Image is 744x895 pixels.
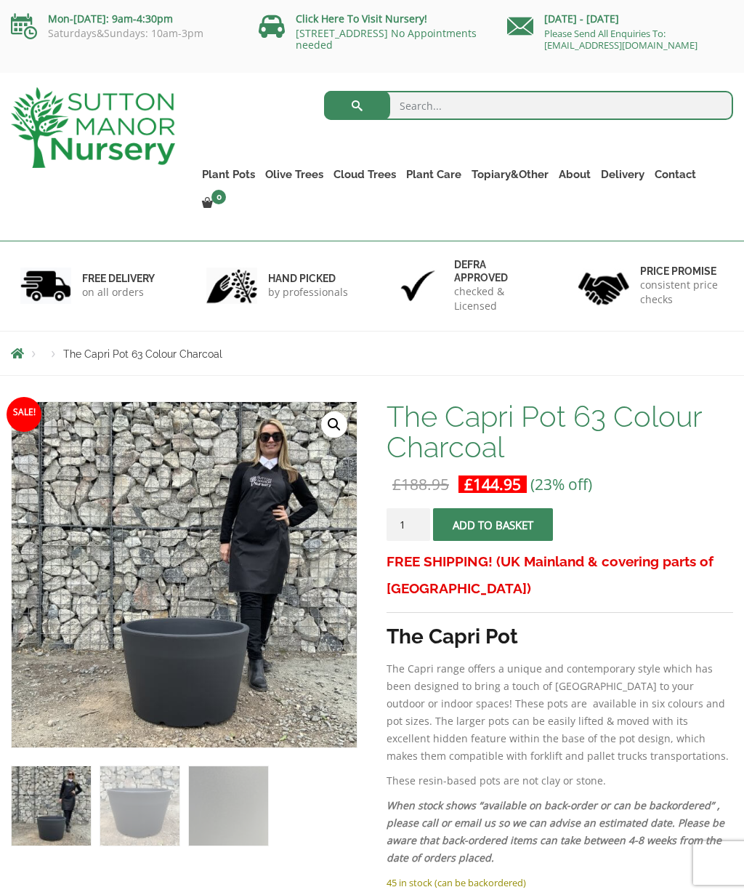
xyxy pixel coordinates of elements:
[296,12,427,25] a: Click Here To Visit Nursery!
[82,285,155,300] p: on all orders
[387,548,733,602] h3: FREE SHIPPING! (UK Mainland & covering parts of [GEOGRAPHIC_DATA])
[211,190,226,204] span: 0
[296,26,477,52] a: [STREET_ADDRESS] No Appointments needed
[11,10,237,28] p: Mon-[DATE]: 9am-4:30pm
[324,91,733,120] input: Search...
[650,164,701,185] a: Contact
[640,278,724,307] p: consistent price checks
[464,474,473,494] span: £
[544,27,697,52] a: Please Send All Enquiries To: [EMAIL_ADDRESS][DOMAIN_NAME]
[197,164,260,185] a: Plant Pots
[100,766,179,846] img: The Capri Pot 63 Colour Charcoal - Image 2
[387,874,733,891] p: 45 in stock (can be backordered)
[466,164,554,185] a: Topiary&Other
[11,348,733,359] nav: Breadcrumbs
[401,164,466,185] a: Plant Care
[596,164,650,185] a: Delivery
[7,397,41,432] span: Sale!
[387,772,733,790] p: These resin-based pots are not clay or stone.
[12,766,91,846] img: The Capri Pot 63 Colour Charcoal
[454,258,538,284] h6: Defra approved
[392,474,449,494] bdi: 188.95
[640,265,724,278] h6: Price promise
[464,474,521,494] bdi: 144.95
[530,474,592,494] span: (23% off)
[554,164,596,185] a: About
[206,268,257,305] img: 2.jpg
[387,508,430,541] input: Product quantity
[20,268,71,305] img: 1.jpg
[392,268,443,305] img: 3.jpg
[63,348,222,360] span: The Capri Pot 63 Colour Charcoal
[387,660,733,765] p: The Capri range offers a unique and contemporary style which has been designed to bring a touch o...
[387,798,724,864] em: When stock shows “available on back-order or can be backordered” , please call or email us so we ...
[387,625,518,649] strong: The Capri Pot
[11,28,237,39] p: Saturdays&Sundays: 10am-3pm
[433,508,553,541] button: Add to basket
[197,193,230,214] a: 0
[82,272,155,285] h6: FREE DELIVERY
[392,474,401,494] span: £
[507,10,733,28] p: [DATE] - [DATE]
[260,164,328,185] a: Olive Trees
[454,284,538,313] p: checked & Licensed
[328,164,401,185] a: Cloud Trees
[321,412,347,438] a: View full-screen image gallery
[387,401,733,462] h1: The Capri Pot 63 Colour Charcoal
[268,285,348,300] p: by professionals
[268,272,348,285] h6: hand picked
[578,263,629,308] img: 4.jpg
[11,87,175,168] img: logo
[189,766,268,846] img: The Capri Pot 63 Colour Charcoal - Image 3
